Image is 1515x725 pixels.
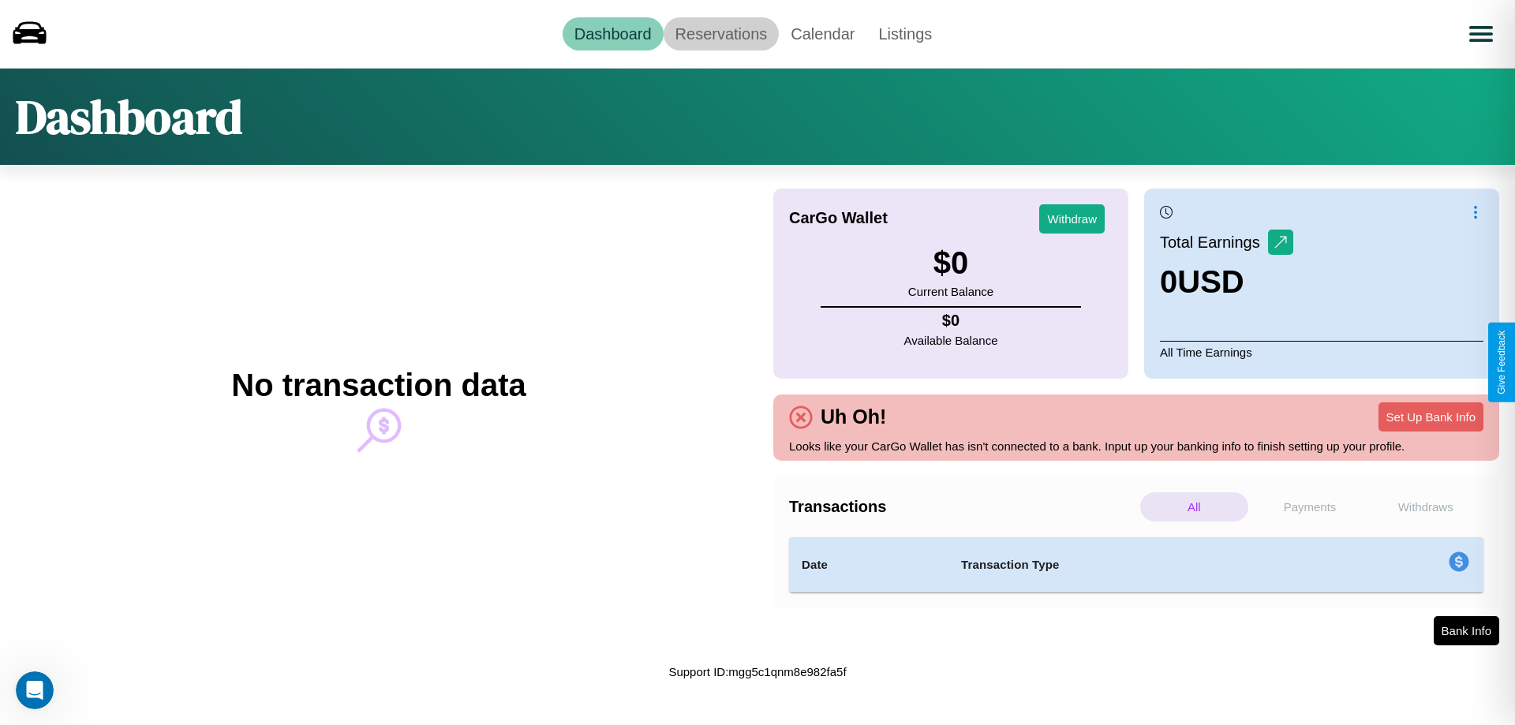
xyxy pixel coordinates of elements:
h4: Transaction Type [961,555,1319,574]
button: Bank Info [1434,616,1499,645]
h1: Dashboard [16,84,242,149]
p: Current Balance [908,281,993,302]
a: Listings [866,17,944,50]
p: Looks like your CarGo Wallet has isn't connected to a bank. Input up your banking info to finish ... [789,435,1483,457]
p: Support ID: mgg5c1qnm8e982fa5f [668,661,846,682]
button: Withdraw [1039,204,1105,234]
h4: Transactions [789,498,1136,516]
p: All [1140,492,1248,521]
h3: $ 0 [908,245,993,281]
h4: Uh Oh! [813,405,894,428]
p: Total Earnings [1160,228,1268,256]
a: Reservations [664,17,780,50]
p: All Time Earnings [1160,341,1483,363]
p: Available Balance [904,330,998,351]
p: Payments [1256,492,1364,521]
iframe: Intercom live chat [16,671,54,709]
h4: $ 0 [904,312,998,330]
button: Open menu [1459,12,1503,56]
table: simple table [789,537,1483,592]
a: Calendar [779,17,866,50]
h3: 0 USD [1160,264,1293,300]
div: Give Feedback [1496,331,1507,394]
a: Dashboard [563,17,664,50]
h4: Date [802,555,936,574]
button: Set Up Bank Info [1378,402,1483,432]
h4: CarGo Wallet [789,209,888,227]
h2: No transaction data [231,368,526,403]
p: Withdraws [1371,492,1479,521]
